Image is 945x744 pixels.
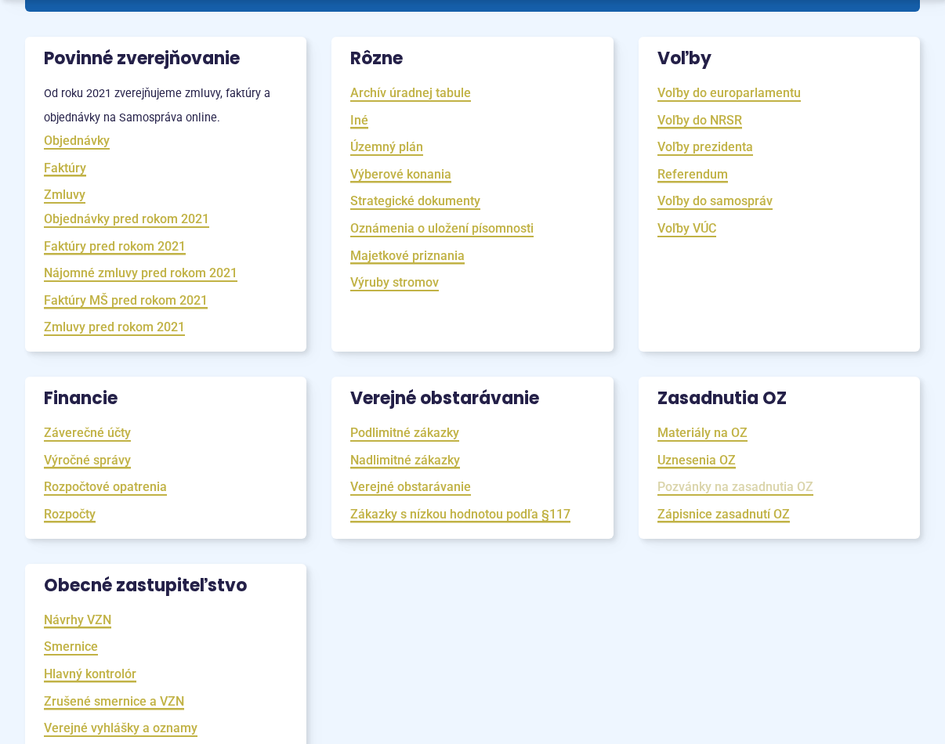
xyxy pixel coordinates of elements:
a: Pozvánky na zasadnutia OZ [657,478,813,496]
a: Podlimitné zákazky [350,424,459,442]
h3: Povinné zverejňovanie [25,37,306,81]
h3: Zasadnutia OZ [639,377,920,421]
a: Rozpočtové opatrenia [44,478,167,496]
a: Majetkové priznania [350,247,465,265]
a: Nájomné zmluvy pred rokom 2021 [44,264,237,282]
a: Oznámenia o uložení písomnosti [350,219,534,237]
a: Archív úradnej tabule [350,84,471,102]
a: Územný plán [350,138,423,156]
a: Zákazky s nízkou hodnotou podľa §117 [350,505,570,523]
a: Výročné správy [44,451,131,469]
a: Objednávky pred rokom 2021 [44,210,209,228]
a: Voľby VÚC [657,219,716,237]
a: Iné [350,111,368,129]
h3: Rôzne [331,37,613,81]
h3: Obecné zastupiteľstvo [25,564,306,608]
a: Zápisnice zasadnutí OZ [657,505,790,523]
a: Rozpočty [44,505,96,523]
a: Verejné vyhlášky a oznamy [44,719,197,737]
a: Faktúry [44,159,86,177]
a: Výberové konania [350,165,451,183]
a: Nadlimitné zákazky [350,451,460,469]
a: Voľby prezidenta [657,138,753,156]
a: Výruby stromov [350,273,439,291]
h3: Verejné obstarávanie [331,377,613,421]
a: Referendum [657,165,728,183]
h3: Voľby [639,37,920,81]
a: Verejné obstarávanie [350,478,471,496]
a: Zmluvy [44,186,85,204]
a: Návrhy VZN [44,611,111,629]
small: Od roku 2021 zverejňujeme zmluvy, faktúry a objednávky na Samospráva online. [44,87,270,125]
h3: Financie [25,377,306,421]
a: Zrušené smernice a VZN [44,692,184,710]
a: Zmluvy pred rokom 2021 [44,318,185,336]
a: Voľby do samospráv [657,192,773,210]
a: Uznesenia OZ [657,451,736,469]
a: Voľby do europarlamentu [657,84,801,102]
a: Smernice [44,637,98,656]
a: Materiály na OZ [657,424,748,442]
a: Strategické dokumenty [350,192,480,210]
a: Voľby do NRSR [657,111,742,129]
a: Hlavný kontrolór [44,665,136,683]
a: Záverečné účty [44,424,131,442]
a: Faktúry MŠ pred rokom 2021 [44,291,208,309]
a: Faktúry pred rokom 2021 [44,237,186,255]
a: Objednávky [44,132,110,150]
